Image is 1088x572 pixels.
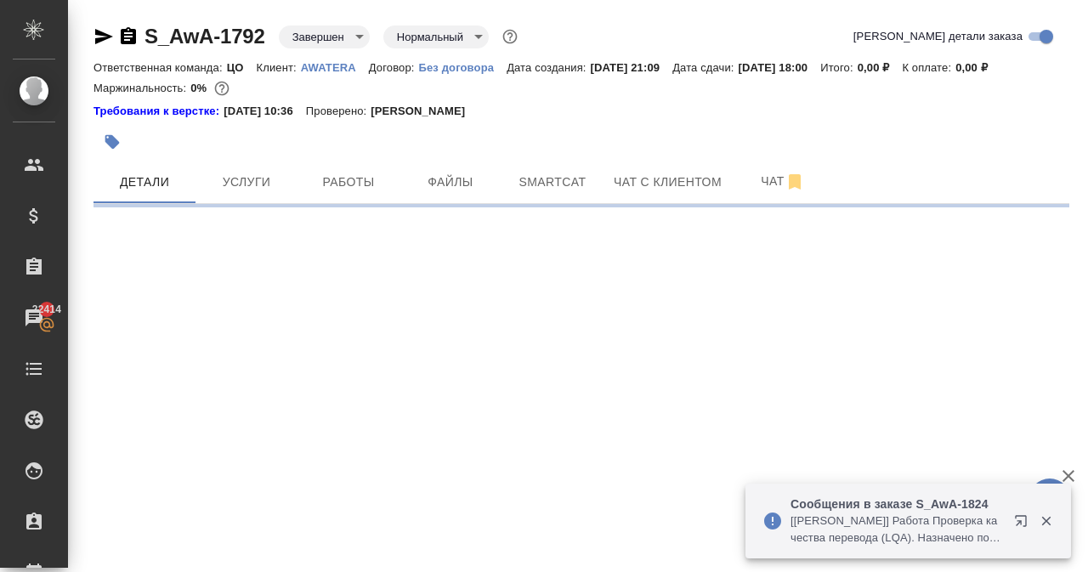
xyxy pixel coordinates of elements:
p: Клиент: [257,61,301,74]
a: S_AwA-1792 [144,25,265,48]
span: Услуги [206,172,287,193]
p: Сообщения в заказе S_AwA-1824 [790,496,1003,513]
button: Добавить тэг [93,123,131,161]
p: 0% [190,82,211,94]
p: [PERSON_NAME] [371,103,478,120]
a: Требования к верстке: [93,103,224,120]
span: Работы [308,172,389,193]
p: Итого: [820,61,857,74]
a: AWATERA [301,59,369,74]
div: Завершен [383,25,489,48]
span: Smartcat [512,172,593,193]
span: Чат [742,171,824,192]
p: ЦО [227,61,257,74]
p: Договор: [369,61,419,74]
svg: Отписаться [785,172,805,192]
div: Нажми, чтобы открыть папку с инструкцией [93,103,224,120]
p: AWATERA [301,61,369,74]
button: Доп статусы указывают на важность/срочность заказа [499,25,521,48]
span: Чат с клиентом [614,172,722,193]
p: Ответственная команда: [93,61,227,74]
span: Детали [104,172,185,193]
p: Дата сдачи: [672,61,738,74]
p: Маржинальность: [93,82,190,94]
button: Скопировать ссылку [118,26,139,47]
button: Нормальный [392,30,468,44]
p: Дата создания: [507,61,590,74]
p: [[PERSON_NAME]] Работа Проверка качества перевода (LQA). Назначено подразделение "LocQA" [790,513,1003,547]
p: 0,00 ₽ [955,61,1000,74]
p: 0,00 ₽ [858,61,903,74]
button: Открыть в новой вкладке [1004,504,1045,545]
span: [PERSON_NAME] детали заказа [853,28,1023,45]
p: Проверено: [306,103,371,120]
button: Завершен [287,30,349,44]
button: Закрыть [1028,513,1063,529]
button: 1431.00 RUB; [211,77,233,99]
p: К оплате: [902,61,955,74]
p: [DATE] 18:00 [739,61,821,74]
span: 22414 [22,301,71,318]
button: Скопировать ссылку для ЯМессенджера [93,26,114,47]
button: 🙏 [1028,479,1071,521]
a: Без договора [418,59,507,74]
span: Файлы [410,172,491,193]
a: 22414 [4,297,64,339]
div: Завершен [279,25,370,48]
p: [DATE] 10:36 [224,103,306,120]
p: Без договора [418,61,507,74]
p: [DATE] 21:09 [591,61,673,74]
